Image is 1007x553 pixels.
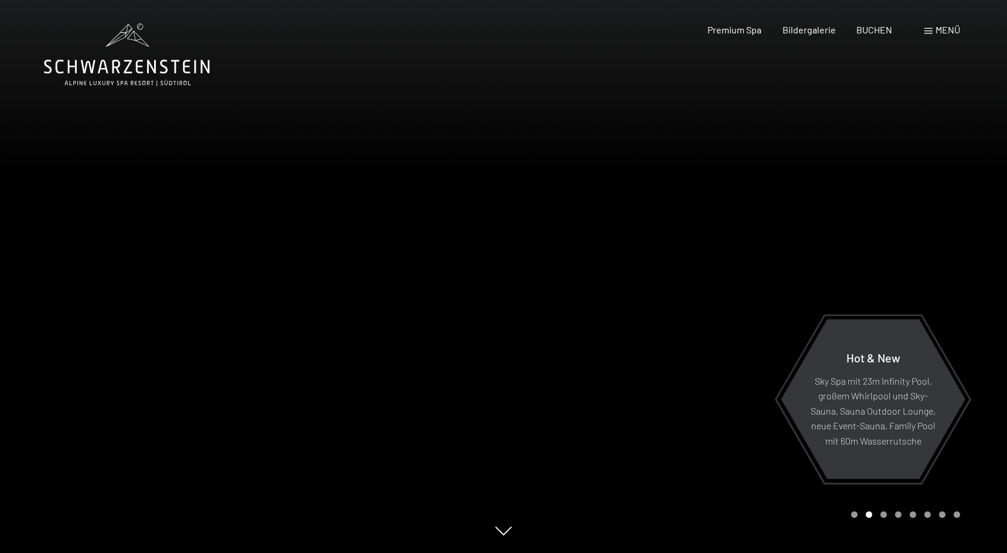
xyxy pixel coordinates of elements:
a: Premium Spa [707,24,761,35]
div: Carousel Page 7 [939,511,945,518]
div: Carousel Page 4 [895,511,901,518]
a: Bildergalerie [783,24,836,35]
div: Carousel Pagination [847,511,960,518]
p: Sky Spa mit 23m Infinity Pool, großem Whirlpool und Sky-Sauna, Sauna Outdoor Lounge, neue Event-S... [809,373,937,448]
div: Carousel Page 5 [910,511,916,518]
span: Hot & New [846,350,900,364]
a: Hot & New Sky Spa mit 23m Infinity Pool, großem Whirlpool und Sky-Sauna, Sauna Outdoor Lounge, ne... [780,318,966,480]
div: Carousel Page 2 (Current Slide) [866,511,872,518]
div: Carousel Page 3 [880,511,887,518]
div: Carousel Page 8 [954,511,960,518]
span: Menü [935,24,960,35]
a: BUCHEN [856,24,892,35]
div: Carousel Page 1 [851,511,858,518]
div: Carousel Page 6 [924,511,931,518]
